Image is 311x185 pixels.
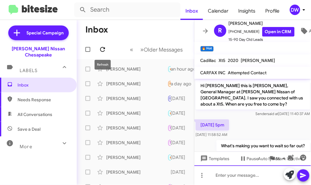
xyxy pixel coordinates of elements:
div: [PERSON_NAME] [106,66,168,72]
div: [DATE] [171,154,190,160]
span: 15-90 Day Old Leads [229,37,294,43]
span: R [218,26,222,36]
span: [PERSON_NAME] [229,20,294,27]
div: Did they clean the cigarette smoke out of it [168,110,171,117]
div: Good morning, I will try to get there [DATE]. [168,65,171,72]
p: Hi [PERSON_NAME] this is [PERSON_NAME], General Manager at [PERSON_NAME] Nissan of [GEOGRAPHIC_DA... [196,80,310,110]
span: Try Pausing [170,141,188,145]
input: Search [74,2,181,17]
span: » [141,46,144,53]
div: [PERSON_NAME] [106,110,168,116]
div: Refresh [95,60,111,70]
span: Important [170,96,186,100]
span: Attempted Contact [228,70,267,75]
a: Open in CRM [262,27,294,37]
button: Auto Fields [253,153,293,164]
span: Older Messages [144,46,183,53]
span: 🔥 Hot [170,155,180,159]
a: Special Campaign [8,25,69,40]
span: CARFAX INC [200,70,226,75]
span: Cadillac [200,58,216,63]
a: Calendar [203,2,233,20]
div: Hi, could you tell me why the price went up? I was going to come look [DATE] but the price has go... [168,80,171,87]
a: Insights [233,2,261,20]
button: Previous [126,43,137,56]
small: 🔥 Hot [200,46,214,52]
div: [PERSON_NAME] [106,169,168,175]
span: Xt5 [219,58,226,63]
div: Perfect I got you on the schedule [168,95,171,102]
div: [DATE] [171,169,190,175]
div: Oh no I'm sorry to hear that. Would you like to get on the schedule [DATE]? [168,124,171,131]
span: [PERSON_NAME] [241,58,275,63]
div: [DATE] [171,95,190,102]
span: 🔥 Hot [170,111,180,115]
div: DW [290,5,300,15]
div: It takes about 15 minutes for the offer, no obligation to sell right away. We can typically beat ... [168,169,171,175]
span: Needs Response [17,97,70,103]
span: [PHONE_NUMBER] [229,27,294,37]
div: [DATE] [171,125,190,131]
div: [PERSON_NAME] [106,140,168,146]
span: Try Pausing [170,126,188,130]
span: 🔥 Hot [170,67,180,71]
div: [PERSON_NAME] [106,125,168,131]
span: Auto Fields [258,153,288,164]
h1: Inbox [85,25,108,35]
a: Inbox [181,2,203,20]
nav: Page navigation example [127,43,187,56]
span: Inbox [17,82,70,88]
span: [DATE] 11:58:52 AM [196,132,227,137]
span: « [130,46,134,53]
span: Save a Deal [17,126,41,132]
span: More [20,144,32,149]
span: Labels [20,68,37,73]
button: DW [285,5,304,15]
div: Awesome, when can you swing by so we can make you an offer? [168,154,171,161]
div: a day ago [171,81,196,87]
div: [PERSON_NAME] [106,81,168,87]
button: Next [137,43,187,56]
div: [DATE] [171,110,190,116]
span: All Conversations [17,111,52,118]
span: said at [267,111,278,116]
span: Templates [199,153,230,164]
button: Pause [235,153,264,164]
span: Special Campaign [27,30,64,36]
div: [PERSON_NAME] [106,154,168,160]
span: 2020 [228,58,239,63]
div: [PERSON_NAME] [106,95,168,102]
p: [DATE] 5pm [196,119,229,130]
div: Lenders looking for a good car rates like 4/5 percent [168,139,171,146]
div: [DATE] [171,140,190,146]
p: What's making you want to wait so far out? [216,140,310,151]
div: an hour ago [171,66,201,72]
span: Needs Response [170,82,196,86]
button: Templates [194,153,235,164]
a: Profile [261,2,285,20]
span: Sender [DATE] 11:40:37 AM [255,111,310,116]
